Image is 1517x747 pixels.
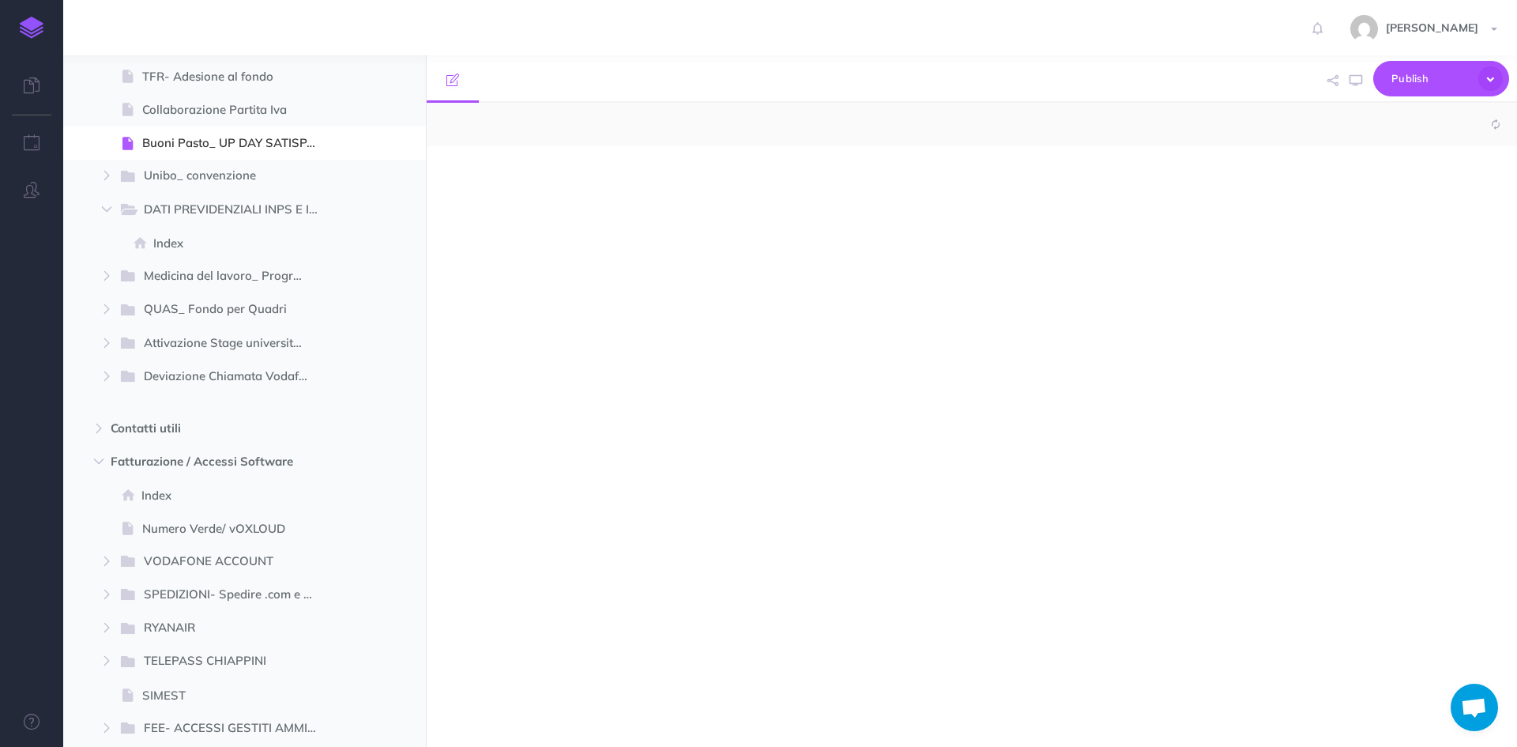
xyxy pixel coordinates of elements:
span: [PERSON_NAME] [1378,21,1486,35]
span: Attivazione Stage universitario [144,334,321,354]
span: DATI PREVIDENZIALI INPS E INAIL [144,200,333,221]
span: Numero Verde/ vOXLOUD [142,519,331,538]
span: Medicina del lavoro_ Program [144,266,316,287]
span: Fatturazione / Accessi Software [111,452,311,471]
span: Unibo_ convenzione [144,166,307,187]
span: Collaborazione Partita Iva [142,100,331,119]
span: TFR- Adesione al fondo [142,67,331,86]
span: Index [153,234,331,253]
button: Publish [1373,61,1509,96]
span: RYANAIR [144,618,307,639]
span: TELEPASS CHIAPPINI [144,651,307,672]
span: QUAS_ Fondo per Quadri [144,300,307,320]
span: Index [141,486,331,505]
span: FEE- ACCESSI GESTITI AMMINISTRAZIONE [144,719,333,739]
span: VODAFONE ACCOUNT [144,552,307,572]
span: SIMEST [142,686,331,705]
div: Aprire la chat [1451,684,1498,731]
img: logo-mark.svg [20,17,43,39]
span: Contatti utili [111,419,311,438]
span: Deviazione Chiamata Vodafone [144,367,325,387]
span: Publish [1391,66,1470,91]
img: 773ddf364f97774a49de44848d81cdba.jpg [1350,15,1378,43]
span: Buoni Pasto_ UP DAY SATISPAY [142,134,331,153]
span: SPEDIZIONI- Spedire .com e UPS [144,585,333,606]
